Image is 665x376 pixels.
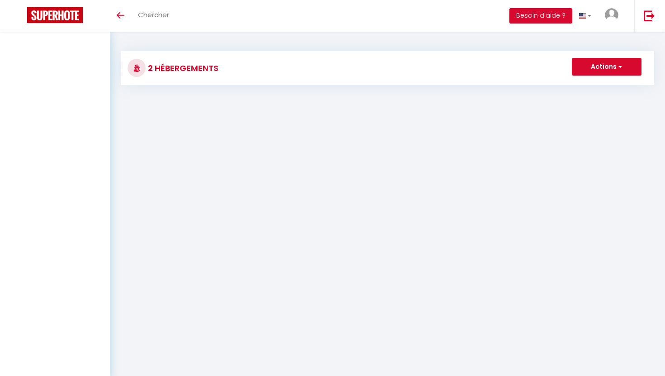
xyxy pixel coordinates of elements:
[644,10,655,21] img: logout
[146,58,218,78] h3: 2 Hébergements
[605,8,618,22] img: ...
[509,8,572,24] button: Besoin d'aide ?
[572,58,641,76] button: Actions
[138,10,169,19] span: Chercher
[27,7,83,23] img: Super Booking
